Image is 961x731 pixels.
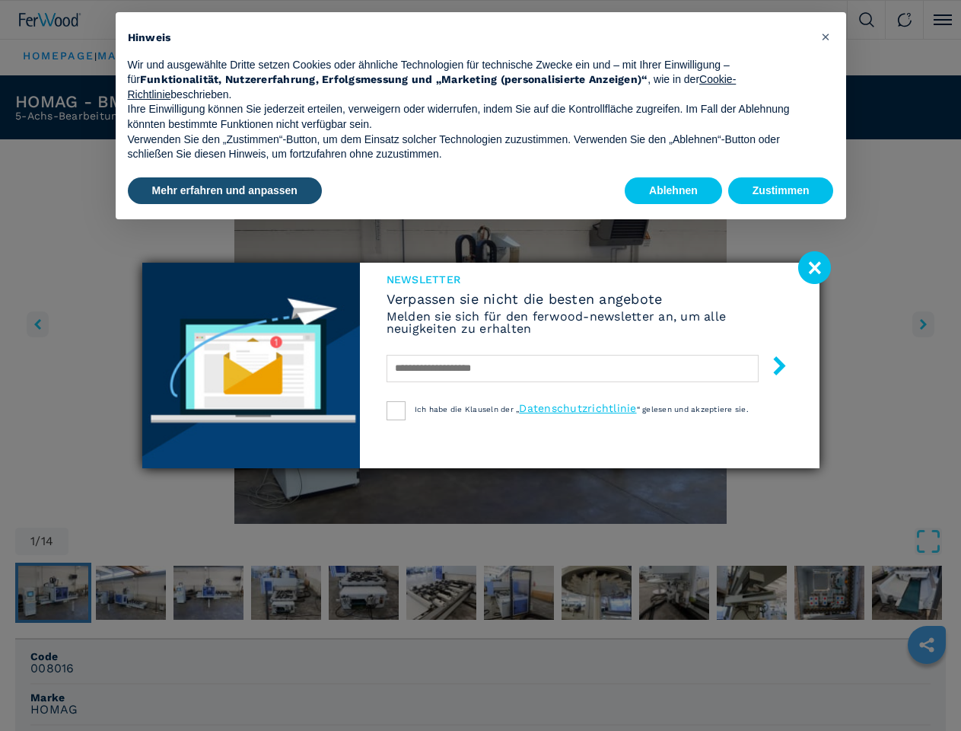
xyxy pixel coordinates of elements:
[821,27,830,46] span: ×
[387,292,793,306] span: Verpassen sie nicht die besten angebote
[128,30,810,46] h2: Hinweis
[128,58,810,103] p: Wir und ausgewählte Dritte setzen Cookies oder ähnliche Technologien für technische Zwecke ein un...
[625,177,722,205] button: Ablehnen
[128,132,810,162] p: Verwenden Sie den „Zustimmen“-Button, um dem Einsatz solcher Technologien zuzustimmen. Verwenden ...
[387,311,793,335] h6: Melden sie sich für den ferwood-newsletter an, um alle neuigkeiten zu erhalten
[637,405,749,413] span: “ gelesen und akzeptiere sie.
[128,73,737,101] a: Cookie-Richtlinie
[128,177,322,205] button: Mehr erfahren und anpassen
[415,405,520,413] span: Ich habe die Klauseln der „
[128,102,810,132] p: Ihre Einwilligung können Sie jederzeit erteilen, verweigern oder widerrufen, indem Sie auf die Ko...
[728,177,834,205] button: Zustimmen
[519,402,636,414] a: Datenschutzrichtlinie
[140,73,648,85] strong: Funktionalität, Nutzererfahrung, Erfolgsmessung und „Marketing (personalisierte Anzeigen)“
[142,263,360,468] img: Newsletter image
[387,274,793,285] span: Newsletter
[814,24,838,49] button: Schließen Sie diesen Hinweis
[755,350,789,386] button: submit-button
